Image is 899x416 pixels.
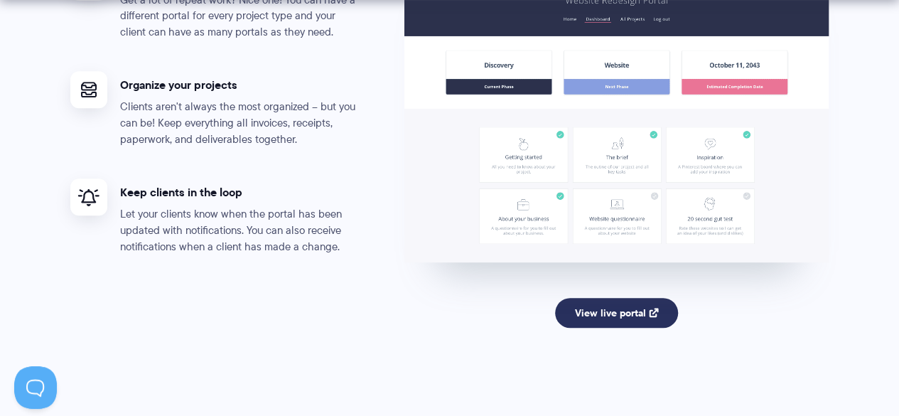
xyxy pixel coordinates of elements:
[120,206,362,255] p: Let your clients know when the portal has been updated with notifications. You can also receive n...
[120,99,362,148] p: Clients aren't always the most organized – but you can be! Keep everything all invoices, receipts...
[120,78,362,92] h4: Organize your projects
[14,366,57,409] iframe: Toggle Customer Support
[120,185,362,200] h4: Keep clients in the loop
[555,298,678,328] a: View live portal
